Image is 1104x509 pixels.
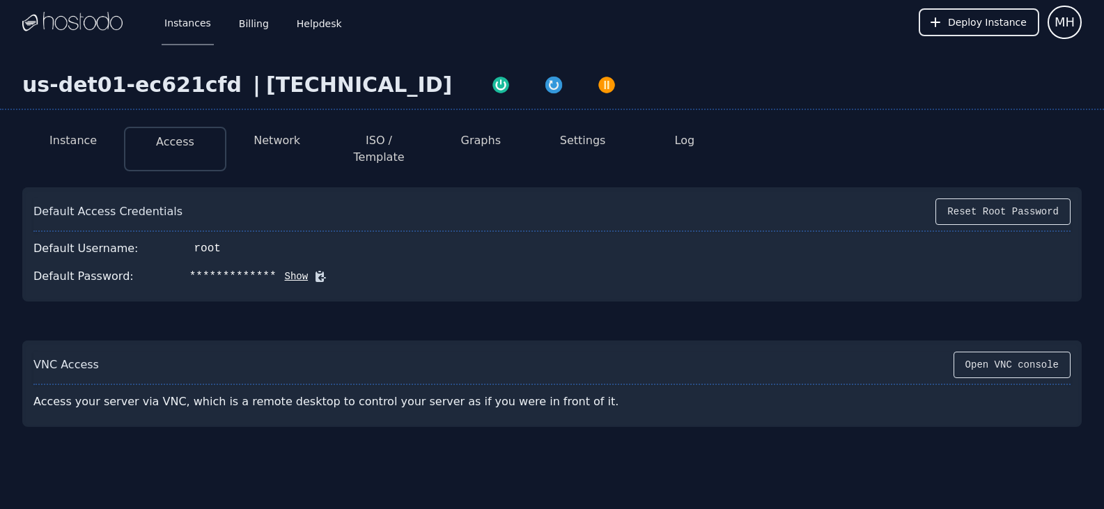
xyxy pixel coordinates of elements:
[474,72,527,95] button: Power On
[461,132,501,149] button: Graphs
[49,132,97,149] button: Instance
[1055,13,1075,32] span: MH
[1048,6,1082,39] button: User menu
[33,203,182,220] div: Default Access Credentials
[247,72,266,97] div: |
[527,72,580,95] button: Restart
[339,132,419,166] button: ISO / Template
[919,8,1039,36] button: Deploy Instance
[560,132,606,149] button: Settings
[22,12,123,33] img: Logo
[266,72,452,97] div: [TECHNICAL_ID]
[254,132,300,149] button: Network
[194,240,221,257] div: root
[33,388,658,416] div: Access your server via VNC, which is a remote desktop to control your server as if you were in fr...
[491,75,511,95] img: Power On
[935,198,1071,225] button: Reset Root Password
[948,15,1027,29] span: Deploy Instance
[580,72,633,95] button: Power Off
[675,132,695,149] button: Log
[277,269,309,283] button: Show
[597,75,616,95] img: Power Off
[33,268,134,285] div: Default Password:
[544,75,563,95] img: Restart
[156,134,194,150] button: Access
[954,352,1071,378] button: Open VNC console
[22,72,247,97] div: us-det01-ec621cfd
[33,357,99,373] div: VNC Access
[33,240,139,257] div: Default Username:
